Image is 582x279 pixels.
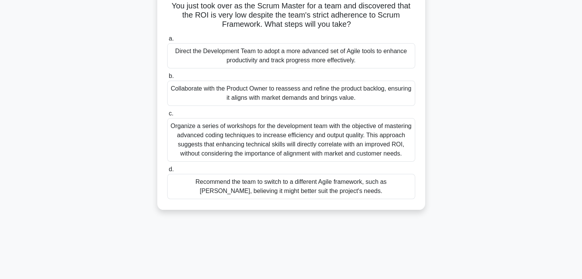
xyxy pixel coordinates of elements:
[167,43,415,68] div: Direct the Development Team to adopt a more advanced set of Agile tools to enhance productivity a...
[169,35,174,42] span: a.
[167,118,415,162] div: Organize a series of workshops for the development team with the objective of mastering advanced ...
[167,81,415,106] div: Collaborate with the Product Owner to reassess and refine the product backlog, ensuring it aligns...
[169,166,174,172] span: d.
[169,110,173,117] span: c.
[166,1,416,29] h5: You just took over as the Scrum Master for a team and discovered that the ROI is very low despite...
[169,73,174,79] span: b.
[167,174,415,199] div: Recommend the team to switch to a different Agile framework, such as [PERSON_NAME], believing it ...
